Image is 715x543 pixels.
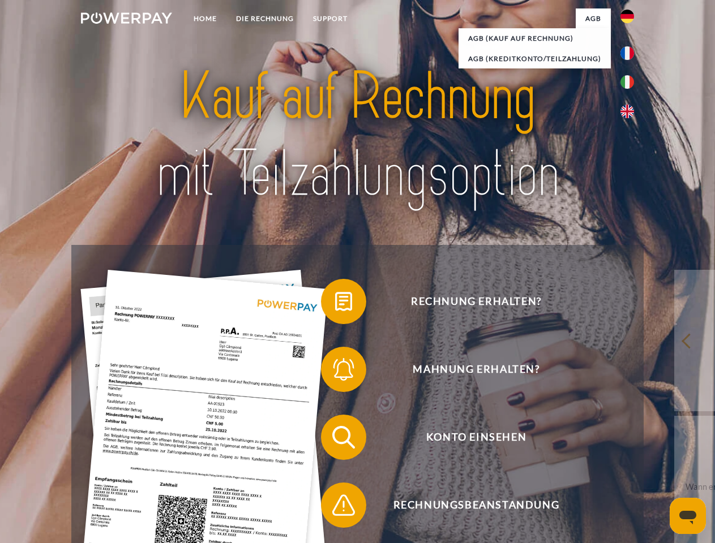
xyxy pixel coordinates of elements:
[337,415,615,460] span: Konto einsehen
[620,75,634,89] img: it
[321,347,615,392] button: Mahnung erhalten?
[303,8,357,29] a: SUPPORT
[184,8,226,29] a: Home
[576,8,611,29] a: agb
[321,279,615,324] button: Rechnung erhalten?
[81,12,172,24] img: logo-powerpay-white.svg
[321,415,615,460] button: Konto einsehen
[226,8,303,29] a: DIE RECHNUNG
[337,482,615,528] span: Rechnungsbeanstandung
[329,355,358,383] img: qb_bell.svg
[337,347,615,392] span: Mahnung erhalten?
[459,49,611,69] a: AGB (Kreditkonto/Teilzahlung)
[337,279,615,324] span: Rechnung erhalten?
[459,28,611,49] a: AGB (Kauf auf Rechnung)
[108,54,607,217] img: title-powerpay_de.svg
[620,46,634,60] img: fr
[329,423,358,451] img: qb_search.svg
[321,482,615,528] button: Rechnungsbeanstandung
[670,498,706,534] iframe: Schaltfläche zum Öffnen des Messaging-Fensters
[329,287,358,316] img: qb_bill.svg
[620,105,634,118] img: en
[620,10,634,23] img: de
[329,491,358,519] img: qb_warning.svg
